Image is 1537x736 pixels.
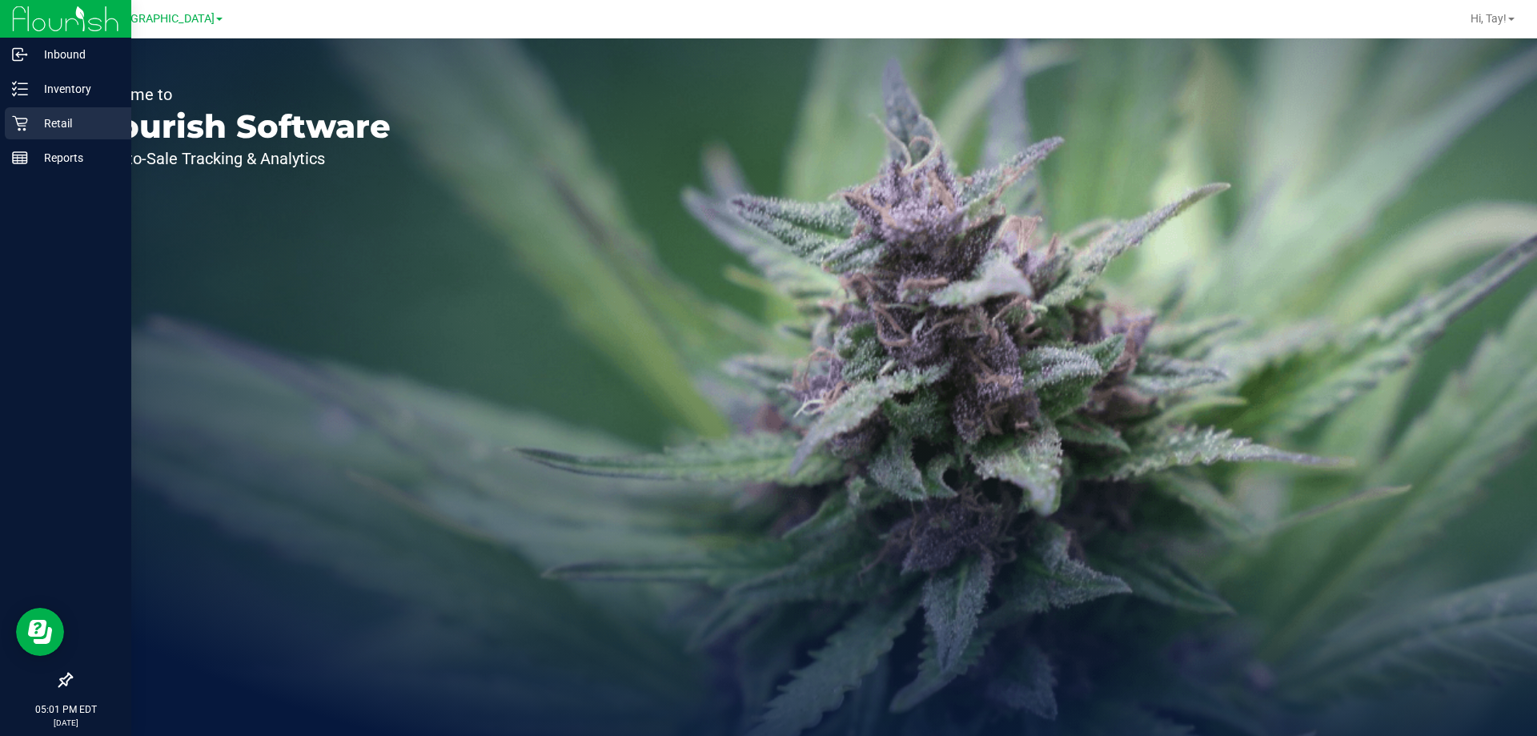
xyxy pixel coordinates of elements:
[7,702,124,717] p: 05:01 PM EDT
[12,81,28,97] inline-svg: Inventory
[12,115,28,131] inline-svg: Retail
[28,45,124,64] p: Inbound
[12,150,28,166] inline-svg: Reports
[28,148,124,167] p: Reports
[16,608,64,656] iframe: Resource center
[12,46,28,62] inline-svg: Inbound
[28,79,124,99] p: Inventory
[28,114,124,133] p: Retail
[1471,12,1507,25] span: Hi, Tay!
[86,86,391,103] p: Welcome to
[105,12,215,26] span: [GEOGRAPHIC_DATA]
[86,111,391,143] p: Flourish Software
[7,717,124,729] p: [DATE]
[86,151,391,167] p: Seed-to-Sale Tracking & Analytics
